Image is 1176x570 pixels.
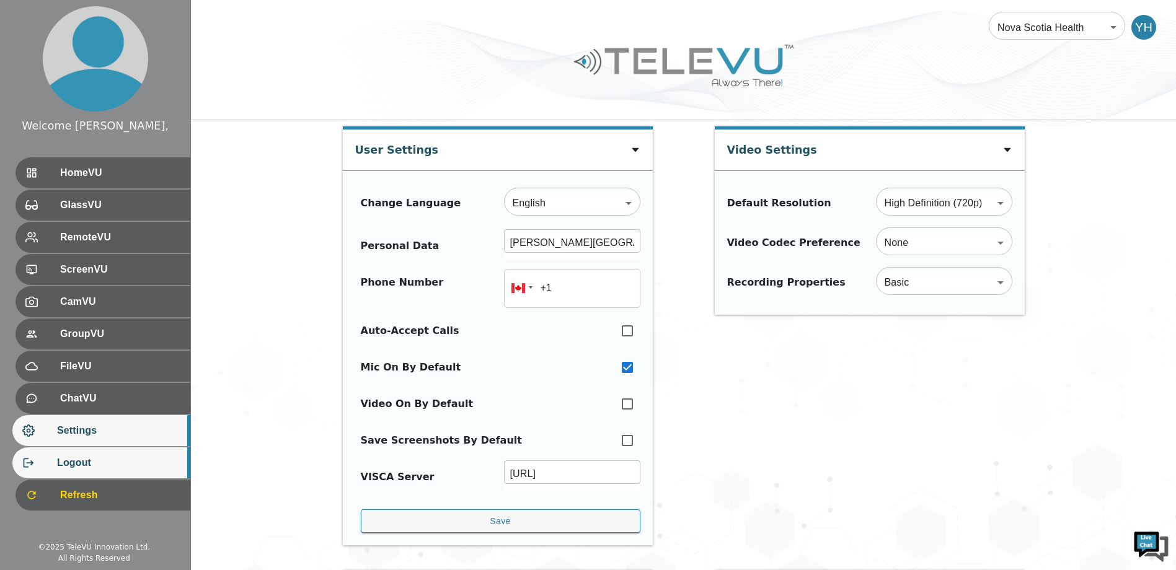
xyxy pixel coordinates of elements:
div: All Rights Reserved [58,553,130,564]
img: Chat Widget [1133,527,1170,564]
div: English [504,186,640,221]
span: RemoteVU [60,230,180,245]
div: Logout [12,447,190,478]
div: Mic On By Default [361,360,461,375]
div: Nova Scotia Health [989,10,1125,45]
div: Settings [12,415,190,446]
span: ScreenVU [60,262,180,277]
span: GroupVU [60,327,180,341]
div: Canada: + 1 [504,269,536,308]
div: User Settings [355,129,439,164]
span: FileVU [60,359,180,374]
div: High Definition (720p) [876,186,1012,221]
span: Logout [57,455,180,470]
div: Default Resolution [727,196,831,211]
div: CamVU [15,286,190,317]
div: GroupVU [15,318,190,349]
div: ScreenVU [15,254,190,285]
img: profile.png [43,6,148,112]
input: 1 (702) 123-4567 [504,269,640,308]
span: Settings [57,423,180,438]
div: Phone Number [361,275,444,302]
div: Save Screenshots By Default [361,433,522,448]
div: GlassVU [15,190,190,221]
div: FileVU [15,351,190,382]
div: Video Codec Preference [727,235,860,250]
div: YH [1131,15,1156,40]
div: None [876,226,1012,260]
img: Logo [572,40,795,91]
div: Personal Data [361,239,440,253]
span: GlassVU [60,198,180,213]
div: Refresh [15,480,190,511]
div: VISCA Server [361,470,435,484]
button: Save [361,509,640,533]
span: Refresh [60,488,180,502]
div: RemoteVU [15,222,190,253]
div: Change Language [361,196,461,211]
div: Basic [876,265,1012,300]
div: HomeVU [15,157,190,188]
div: Video Settings [727,129,817,164]
span: HomeVU [60,165,180,180]
span: ChatVU [60,391,180,406]
div: Auto-Accept Calls [361,323,459,338]
div: Video On By Default [361,397,474,411]
div: Welcome [PERSON_NAME], [22,118,169,134]
div: ChatVU [15,383,190,414]
div: Recording Properties [727,275,846,290]
span: CamVU [60,294,180,309]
